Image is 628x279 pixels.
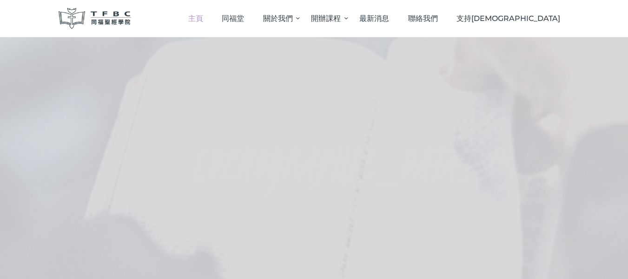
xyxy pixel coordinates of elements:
[212,5,254,32] a: 同福堂
[456,14,560,23] span: 支持[DEMOGRAPHIC_DATA]
[350,5,399,32] a: 最新消息
[178,5,212,32] a: 主頁
[398,5,447,32] a: 聯絡我們
[59,8,131,29] img: 同福聖經學院 TFBC
[359,14,389,23] span: 最新消息
[222,14,244,23] span: 同福堂
[408,14,438,23] span: 聯絡我們
[311,14,341,23] span: 開辦課程
[447,5,570,32] a: 支持[DEMOGRAPHIC_DATA]
[263,14,293,23] span: 關於我們
[188,14,203,23] span: 主頁
[302,5,350,32] a: 開辦課程
[254,5,302,32] a: 關於我們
